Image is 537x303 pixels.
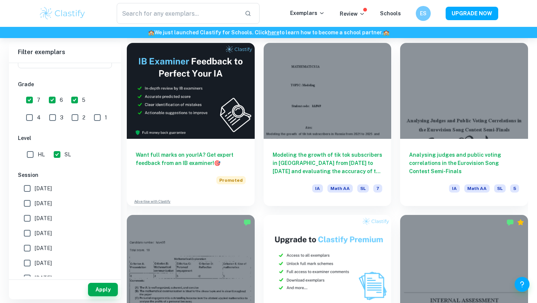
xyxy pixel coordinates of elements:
span: 5 [82,96,85,104]
span: IA [449,184,460,193]
span: 3 [60,113,63,122]
a: Modeling the growth of tik tok subscribers in [GEOGRAPHIC_DATA] from [DATE] to [DATE] and evaluat... [264,43,392,206]
button: Help and Feedback [515,277,530,292]
span: 🏫 [383,29,389,35]
h6: ES [419,9,428,18]
button: Apply [88,283,118,296]
span: IA [312,184,323,193]
h6: Analysing judges and public voting correlations in the Eurovision Song Contest Semi-Finals [409,151,519,175]
span: 6 [60,96,63,104]
a: Schools [380,10,401,16]
span: [DATE] [35,259,52,267]
span: [DATE] [35,274,52,282]
img: Marked [506,219,514,226]
h6: Want full marks on your IA ? Get expert feedback from an IB examiner! [136,151,246,167]
span: [DATE] [35,199,52,207]
span: Promoted [216,176,246,184]
span: 🎯 [214,160,220,166]
p: Review [340,10,365,18]
span: 5 [510,184,519,193]
span: [DATE] [35,184,52,193]
input: Search for any exemplars... [117,3,239,24]
span: SL [357,184,369,193]
h6: Modeling the growth of tik tok subscribers in [GEOGRAPHIC_DATA] from [DATE] to [DATE] and evaluat... [273,151,383,175]
span: Math AA [464,184,490,193]
a: Analysing judges and public voting correlations in the Eurovision Song Contest Semi-FinalsIAMath ... [400,43,528,206]
span: 1 [105,113,107,122]
p: Exemplars [290,9,325,17]
h6: Level [18,134,112,142]
a: here [268,29,279,35]
a: Advertise with Clastify [134,199,170,204]
h6: Filter exemplars [9,42,121,63]
a: Want full marks on yourIA? Get expert feedback from an IB examiner!PromotedAdvertise with Clastify [127,43,255,206]
button: UPGRADE NOW [446,7,498,20]
img: Clastify logo [39,6,86,21]
span: [DATE] [35,244,52,252]
span: 🏫 [148,29,154,35]
span: 2 [82,113,85,122]
span: 7 [373,184,382,193]
span: HL [38,150,45,159]
div: Premium [517,219,524,226]
span: Math AA [327,184,353,193]
h6: Session [18,171,112,179]
span: 7 [37,96,40,104]
span: [DATE] [35,214,52,222]
span: 4 [37,113,41,122]
h6: Grade [18,80,112,88]
span: SL [65,150,71,159]
span: [DATE] [35,229,52,237]
img: Marked [244,219,251,226]
img: Thumbnail [127,43,255,139]
h6: We just launched Clastify for Schools. Click to learn how to become a school partner. [1,28,536,37]
button: ES [416,6,431,21]
span: SL [494,184,506,193]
